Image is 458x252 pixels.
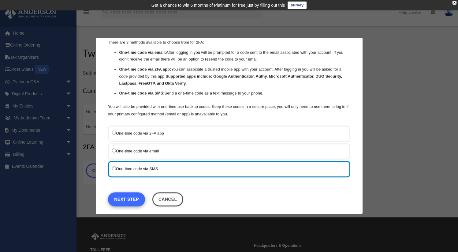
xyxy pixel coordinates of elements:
label: One-time code via 2FA app [112,130,340,137]
strong: One-time code via email: [119,50,166,55]
li: You can associate a trusted mobile app with your account. After logging in you will be asked for ... [119,66,350,87]
input: One-time code via 2FA app [112,131,116,135]
p: You will also be provided with one-time use backup codes. Keep these codes in a secure place, you... [108,103,350,118]
label: One-time code via SMS [112,165,340,173]
div: close [452,1,456,5]
div: Get a chance to win 6 months of Platinum for free just by filling out this [151,2,285,9]
strong: Supported apps include: Google Authenticator, Authy, Microsoft Authenticator, DUO Security, Lastp... [119,74,342,86]
input: One-time code via email [112,149,116,152]
li: After logging in you will be prompted for a code sent to the email associated with your account. ... [119,49,350,63]
div: There are 3 methods available to choose from for 2FA: [108,26,350,118]
input: One-time code via SMS [112,166,116,170]
button: Close this dialog window [152,192,183,206]
strong: One-time code via SMS: [119,91,164,96]
a: Next Step [108,192,145,206]
label: One-time code via email [112,147,340,155]
a: survey [288,2,307,9]
li: Send a one-time code as a text message to your phone. [119,90,350,97]
strong: One-time code via 2FA app: [119,67,171,72]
